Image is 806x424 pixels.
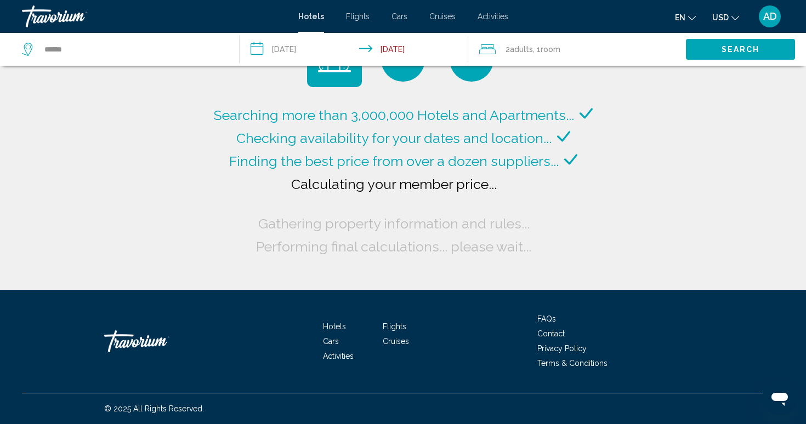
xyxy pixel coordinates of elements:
[323,322,346,331] a: Hotels
[686,39,795,59] button: Search
[383,337,409,346] a: Cruises
[346,12,370,21] a: Flights
[468,33,686,66] button: Travelers: 2 adults, 0 children
[256,238,531,255] span: Performing final calculations... please wait...
[323,337,339,346] a: Cars
[763,11,777,22] span: AD
[537,344,587,353] a: Privacy Policy
[383,322,406,331] a: Flights
[675,13,685,22] span: en
[298,12,324,21] a: Hotels
[712,9,739,25] button: Change currency
[240,33,468,66] button: Check-in date: Dec 30, 2025 Check-out date: Jan 2, 2026
[104,404,204,413] span: © 2025 All Rights Reserved.
[104,325,214,358] a: Travorium
[533,42,560,57] span: , 1
[712,13,729,22] span: USD
[22,5,287,27] a: Travorium
[537,329,565,338] a: Contact
[429,12,456,21] a: Cruises
[541,45,560,54] span: Room
[722,45,760,54] span: Search
[537,359,608,368] a: Terms & Conditions
[258,215,530,232] span: Gathering property information and rules...
[537,314,556,323] a: FAQs
[506,42,533,57] span: 2
[229,153,559,169] span: Finding the best price from over a dozen suppliers...
[214,107,574,123] span: Searching more than 3,000,000 Hotels and Apartments...
[291,176,497,192] span: Calculating your member price...
[756,5,784,28] button: User Menu
[323,352,354,360] a: Activities
[236,130,552,146] span: Checking availability for your dates and location...
[675,9,696,25] button: Change language
[762,380,797,415] iframe: Кнопка запуска окна обмена сообщениями
[510,45,533,54] span: Adults
[478,12,508,21] a: Activities
[391,12,407,21] a: Cars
